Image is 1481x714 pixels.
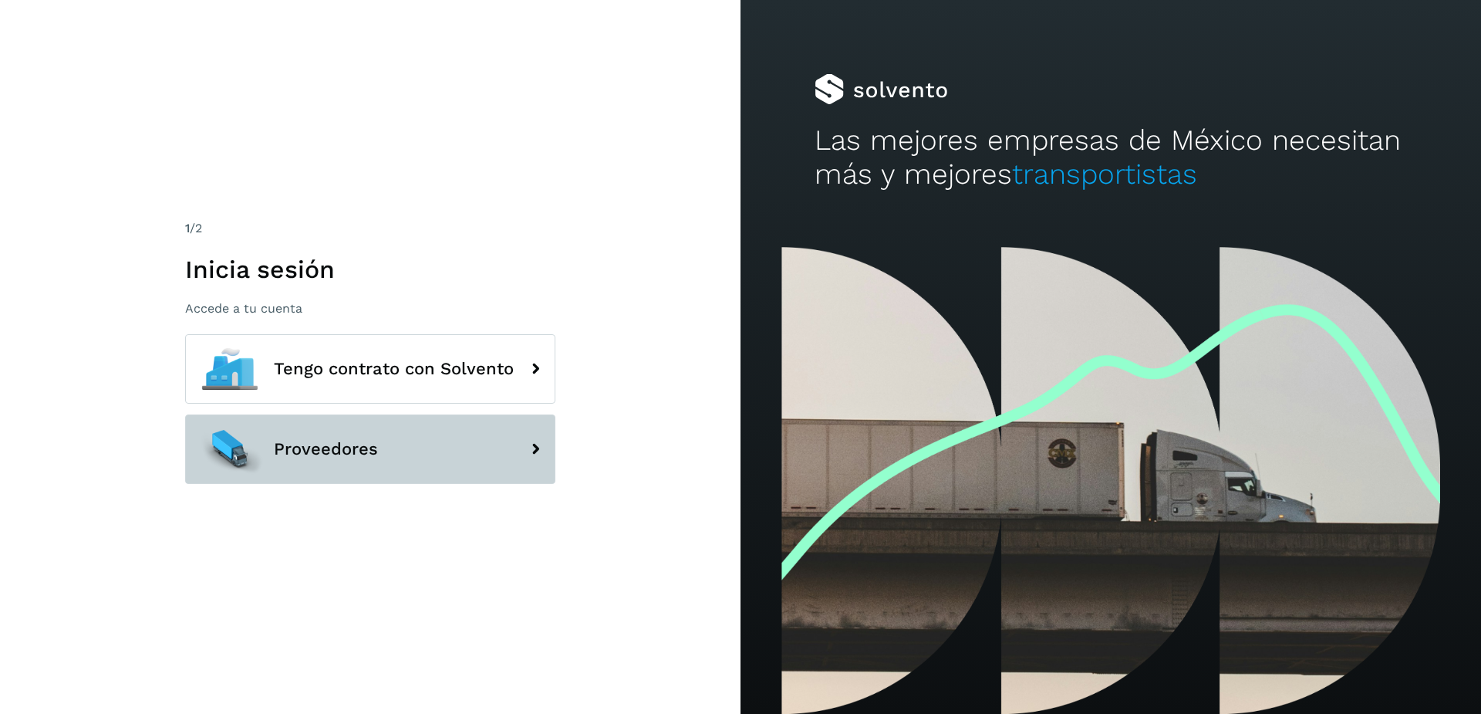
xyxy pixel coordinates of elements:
h2: Las mejores empresas de México necesitan más y mejores [815,124,1407,192]
button: Tengo contrato con Solvento [185,334,555,404]
span: Tengo contrato con Solvento [274,360,514,378]
span: transportistas [1012,157,1197,191]
h1: Inicia sesión [185,255,555,284]
p: Accede a tu cuenta [185,301,555,316]
span: 1 [185,221,190,235]
button: Proveedores [185,415,555,484]
span: Proveedores [274,440,378,459]
div: /2 [185,219,555,238]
